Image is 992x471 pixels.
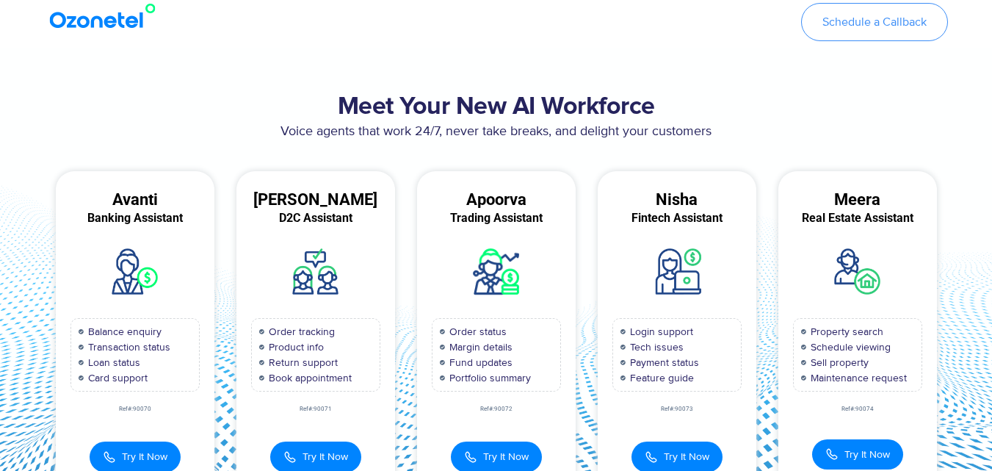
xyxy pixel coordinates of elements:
[801,3,948,41] a: Schedule a Callback
[822,16,927,28] span: Schedule a Callback
[446,324,507,339] span: Order status
[122,449,167,464] span: Try It Now
[446,370,531,386] span: Portfolio summary
[483,449,529,464] span: Try It Now
[598,212,756,225] div: Fintech Assistant
[84,370,148,386] span: Card support
[84,324,162,339] span: Balance enquiry
[778,193,937,206] div: Meera
[265,339,324,355] span: Product info
[417,193,576,206] div: Apoorva
[626,355,699,370] span: Payment status
[807,370,907,386] span: Maintenance request
[464,449,477,465] img: Call Icon
[778,406,937,412] div: Ref#:90074
[45,122,948,142] p: Voice agents that work 24/7, never take breaks, and delight your customers
[45,93,948,122] h2: Meet Your New AI Workforce
[807,339,891,355] span: Schedule viewing
[812,439,903,470] button: Try It Now
[446,355,513,370] span: Fund updates
[598,193,756,206] div: Nisha
[103,449,116,465] img: Call Icon
[626,370,694,386] span: Feature guide
[825,447,839,461] img: Call Icon
[626,339,684,355] span: Tech issues
[807,355,869,370] span: Sell property
[417,212,576,225] div: Trading Assistant
[283,449,297,465] img: Call Icon
[664,449,709,464] span: Try It Now
[265,370,352,386] span: Book appointment
[807,324,883,339] span: Property search
[236,193,395,206] div: [PERSON_NAME]
[84,355,140,370] span: Loan status
[844,447,890,462] span: Try It Now
[236,212,395,225] div: D2C Assistant
[645,449,658,465] img: Call Icon
[303,449,348,464] span: Try It Now
[417,406,576,412] div: Ref#:90072
[265,355,338,370] span: Return support
[236,406,395,412] div: Ref#:90071
[56,406,214,412] div: Ref#:90070
[446,339,513,355] span: Margin details
[778,212,937,225] div: Real Estate Assistant
[265,324,335,339] span: Order tracking
[84,339,170,355] span: Transaction status
[56,193,214,206] div: Avanti
[626,324,693,339] span: Login support
[598,406,756,412] div: Ref#:90073
[56,212,214,225] div: Banking Assistant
